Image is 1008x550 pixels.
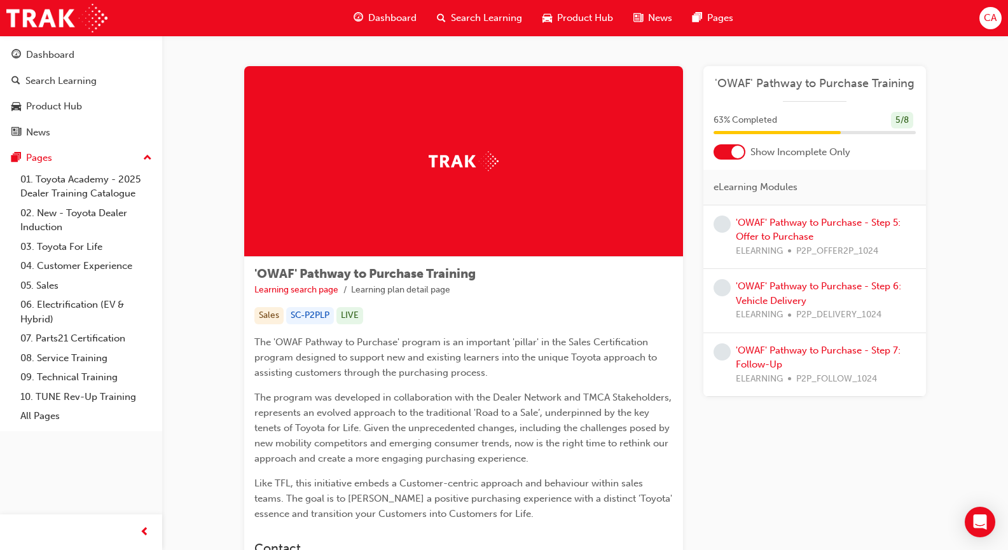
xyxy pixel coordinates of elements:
[427,5,532,31] a: search-iconSearch Learning
[26,99,82,114] div: Product Hub
[965,507,995,537] div: Open Intercom Messenger
[254,336,659,378] span: The 'OWAF Pathway to Purchase' program is an important 'pillar' in the Sales Certification progra...
[5,69,157,93] a: Search Learning
[736,345,901,371] a: 'OWAF' Pathway to Purchase - Step 7: Follow-Up
[557,11,613,25] span: Product Hub
[254,478,675,519] span: Like TFL, this initiative embeds a Customer-centric approach and behaviour within sales teams. Th...
[11,76,20,87] span: search-icon
[736,217,901,243] a: 'OWAF' Pathway to Purchase - Step 5: Offer to Purchase
[336,307,363,324] div: LIVE
[368,11,417,25] span: Dashboard
[736,372,783,387] span: ELEARNING
[11,101,21,113] span: car-icon
[714,343,731,361] span: learningRecordVerb_NONE-icon
[796,244,878,259] span: P2P_OFFER2P_1024
[354,10,363,26] span: guage-icon
[979,7,1002,29] button: CA
[286,307,334,324] div: SC-P2PLP
[15,276,157,296] a: 05. Sales
[714,279,731,296] span: learningRecordVerb_NONE-icon
[750,145,850,160] span: Show Incomplete Only
[254,284,338,295] a: Learning search page
[714,180,797,195] span: eLearning Modules
[623,5,682,31] a: news-iconNews
[25,74,97,88] div: Search Learning
[429,151,499,171] img: Trak
[351,283,450,298] li: Learning plan detail page
[26,151,52,165] div: Pages
[714,216,731,233] span: learningRecordVerb_NONE-icon
[542,10,552,26] span: car-icon
[15,406,157,426] a: All Pages
[796,308,881,322] span: P2P_DELIVERY_1024
[143,150,152,167] span: up-icon
[736,280,901,306] a: 'OWAF' Pathway to Purchase - Step 6: Vehicle Delivery
[15,237,157,257] a: 03. Toyota For Life
[693,10,702,26] span: pages-icon
[15,295,157,329] a: 06. Electrification (EV & Hybrid)
[26,125,50,140] div: News
[254,392,674,464] span: The program was developed in collaboration with the Dealer Network and TMCA Stakeholders, represe...
[736,308,783,322] span: ELEARNING
[11,153,21,164] span: pages-icon
[984,11,997,25] span: CA
[5,95,157,118] a: Product Hub
[633,10,643,26] span: news-icon
[6,4,107,32] img: Trak
[682,5,743,31] a: pages-iconPages
[714,113,777,128] span: 63 % Completed
[254,266,476,281] span: 'OWAF' Pathway to Purchase Training
[437,10,446,26] span: search-icon
[15,329,157,348] a: 07. Parts21 Certification
[11,50,21,61] span: guage-icon
[5,121,157,144] a: News
[736,244,783,259] span: ELEARNING
[254,307,284,324] div: Sales
[796,372,877,387] span: P2P_FOLLOW_1024
[532,5,623,31] a: car-iconProduct Hub
[714,76,916,91] a: 'OWAF' Pathway to Purchase Training
[15,256,157,276] a: 04. Customer Experience
[11,127,21,139] span: news-icon
[5,146,157,170] button: Pages
[140,525,149,540] span: prev-icon
[15,387,157,407] a: 10. TUNE Rev-Up Training
[15,170,157,203] a: 01. Toyota Academy - 2025 Dealer Training Catalogue
[26,48,74,62] div: Dashboard
[15,348,157,368] a: 08. Service Training
[15,368,157,387] a: 09. Technical Training
[5,43,157,67] a: Dashboard
[5,41,157,146] button: DashboardSearch LearningProduct HubNews
[451,11,522,25] span: Search Learning
[891,112,913,129] div: 5 / 8
[343,5,427,31] a: guage-iconDashboard
[15,203,157,237] a: 02. New - Toyota Dealer Induction
[707,11,733,25] span: Pages
[648,11,672,25] span: News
